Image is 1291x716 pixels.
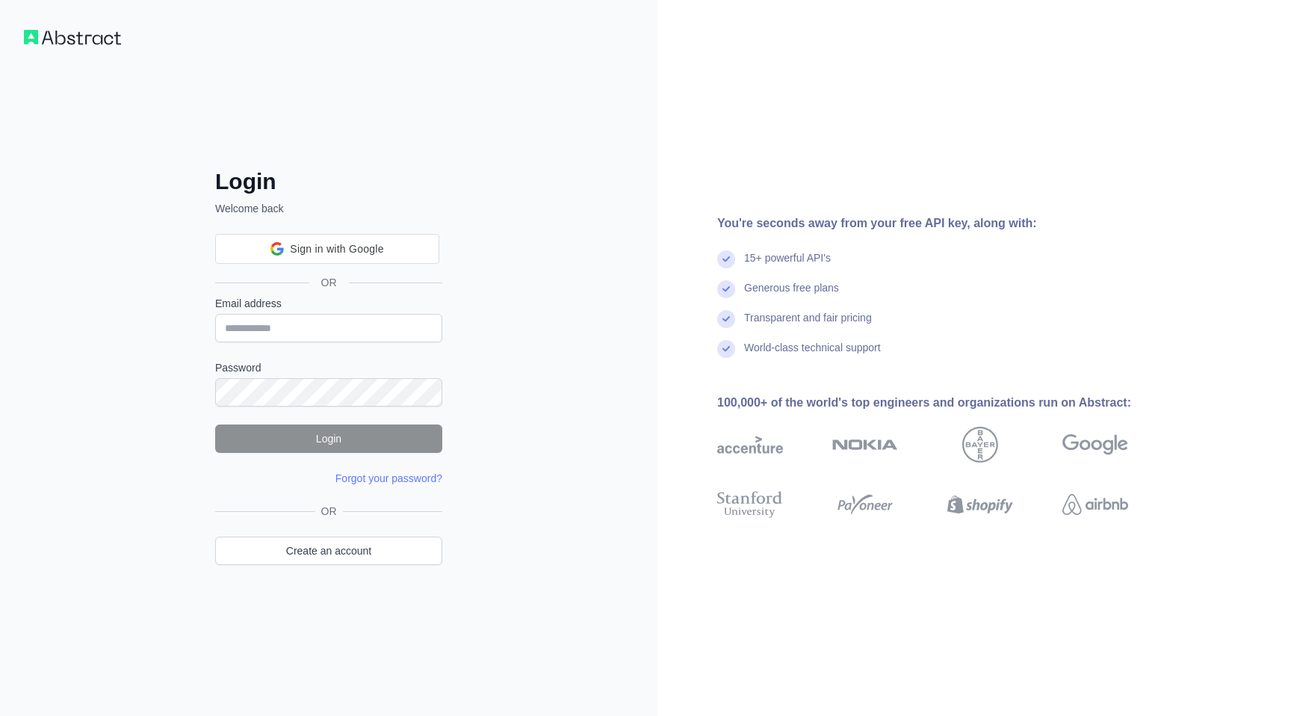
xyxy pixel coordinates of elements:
span: OR [309,275,349,290]
div: 15+ powerful API's [744,250,831,280]
img: check mark [717,340,735,358]
span: OR [315,504,343,519]
img: stanford university [717,488,783,521]
div: You're seconds away from your free API key, along with: [717,215,1176,232]
label: Password [215,360,442,375]
img: bayer [962,427,998,463]
img: payoneer [832,488,898,521]
img: check mark [717,310,735,328]
div: Sign in with Google [215,234,439,264]
button: Login [215,425,442,453]
a: Forgot your password? [335,472,442,484]
a: Create an account [215,537,442,565]
p: Welcome back [215,201,442,216]
div: World-class technical support [744,340,881,370]
img: check mark [717,250,735,268]
img: google [1062,427,1128,463]
span: Sign in with Google [290,241,383,257]
img: airbnb [1062,488,1128,521]
img: nokia [832,427,898,463]
img: accenture [717,427,783,463]
div: 100,000+ of the world's top engineers and organizations run on Abstract: [717,394,1176,412]
h2: Login [215,168,442,195]
div: Transparent and fair pricing [744,310,872,340]
div: Generous free plans [744,280,839,310]
img: check mark [717,280,735,298]
img: Workflow [24,30,121,45]
img: shopify [947,488,1013,521]
label: Email address [215,296,442,311]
